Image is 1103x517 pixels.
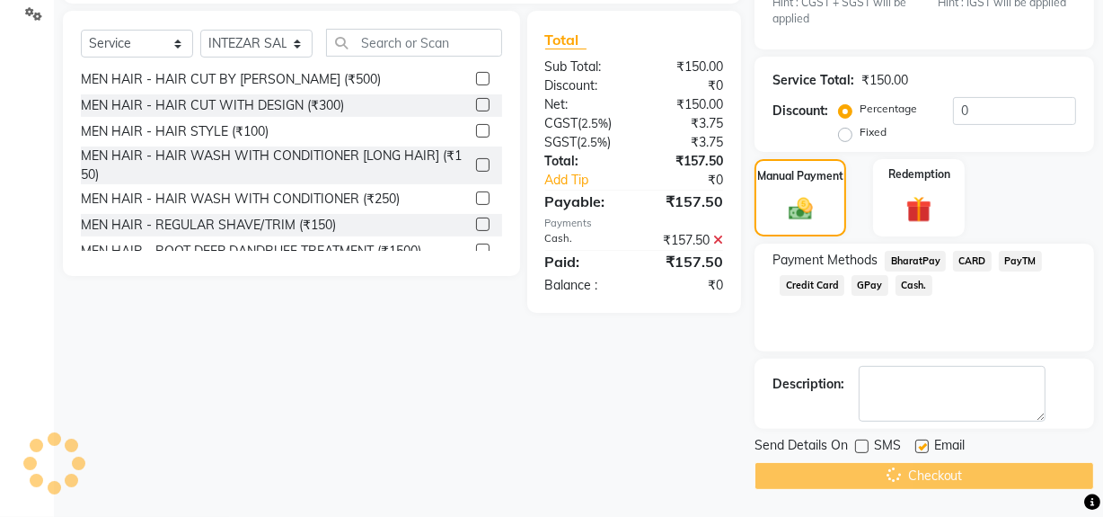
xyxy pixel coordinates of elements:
span: Cash. [896,275,932,296]
div: Paid: [532,251,634,272]
div: ₹0 [634,76,737,95]
div: Discount: [772,102,828,120]
div: ₹150.00 [634,95,737,114]
span: CGST [545,115,578,131]
div: MEN HAIR - HAIR WASH WITH CONDITIONER [LONG HAIR] (₹150) [81,147,469,184]
div: ₹157.50 [634,251,737,272]
label: Fixed [860,124,887,140]
span: BharatPay [885,251,946,272]
div: MEN HAIR - ROOT DEEP DANDRUFF TREATMENT (₹1500) [81,242,421,261]
span: 2.5% [582,116,609,130]
div: MEN HAIR - HAIR CUT WITH DESIGN (₹300) [81,96,344,115]
span: Send Details On [754,436,848,459]
span: Credit Card [780,275,844,296]
label: Percentage [860,101,917,117]
span: Total [545,31,587,49]
span: GPay [852,275,888,296]
div: ₹157.50 [634,152,737,171]
div: ( ) [532,133,634,152]
span: SGST [545,134,578,150]
div: Discount: [532,76,634,95]
span: CARD [953,251,992,272]
div: MEN HAIR - HAIR STYLE (₹100) [81,122,269,141]
div: ₹157.50 [634,231,737,250]
span: Payment Methods [772,251,878,270]
div: Cash. [532,231,634,250]
div: Payable: [532,191,634,212]
div: Payments [545,216,724,231]
span: SMS [874,436,901,459]
div: MEN HAIR - HAIR CUT BY [PERSON_NAME] (₹500) [81,70,381,89]
div: ( ) [532,114,634,133]
a: Add Tip [532,171,651,190]
div: Net: [532,95,634,114]
span: 2.5% [581,135,608,149]
div: ₹150.00 [861,71,908,90]
div: Balance : [532,276,634,295]
label: Redemption [888,166,950,183]
div: ₹3.75 [634,133,737,152]
img: _gift.svg [898,193,940,225]
span: Email [934,436,965,459]
div: Sub Total: [532,58,634,76]
div: ₹0 [651,171,737,190]
img: _cash.svg [781,195,820,223]
div: ₹150.00 [634,58,737,76]
div: ₹157.50 [634,191,737,212]
input: Search or Scan [326,29,502,57]
div: MEN HAIR - REGULAR SHAVE/TRIM (₹150) [81,216,336,235]
span: PayTM [999,251,1042,272]
div: Description: [772,375,844,394]
div: Service Total: [772,71,854,90]
div: ₹3.75 [634,114,737,133]
div: ₹0 [634,276,737,295]
div: Total: [532,152,634,171]
label: Manual Payment [757,168,843,184]
div: MEN HAIR - HAIR WASH WITH CONDITIONER (₹250) [81,190,400,209]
